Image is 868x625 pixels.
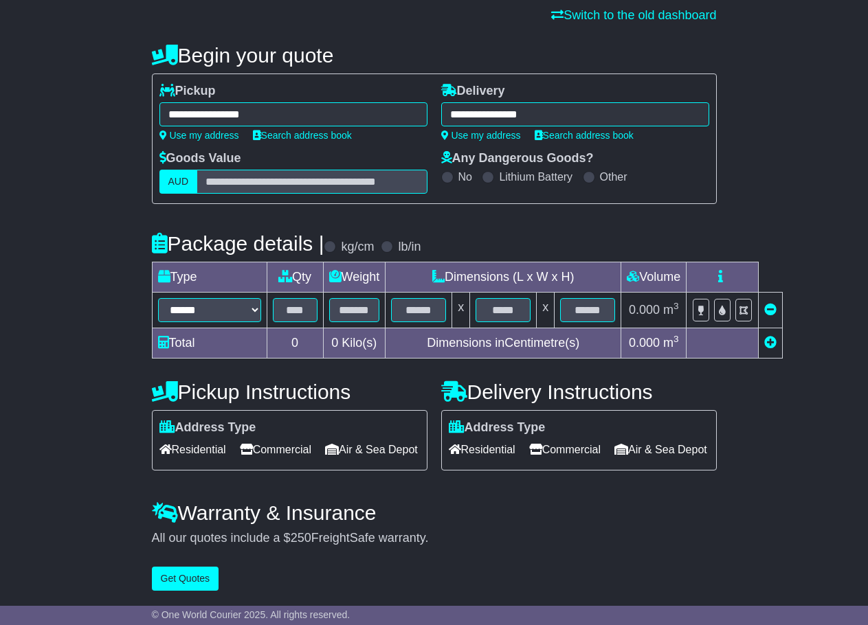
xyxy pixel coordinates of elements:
[152,567,219,591] button: Get Quotes
[325,439,418,460] span: Air & Sea Depot
[452,293,470,328] td: x
[159,170,198,194] label: AUD
[152,380,427,403] h4: Pickup Instructions
[764,336,777,350] a: Add new item
[152,501,717,524] h4: Warranty & Insurance
[323,328,386,359] td: Kilo(s)
[629,303,660,317] span: 0.000
[441,151,594,166] label: Any Dangerous Goods?
[152,531,717,546] div: All our quotes include a $ FreightSafe warranty.
[499,170,572,183] label: Lithium Battery
[152,328,267,359] td: Total
[159,439,226,460] span: Residential
[537,293,555,328] td: x
[323,262,386,293] td: Weight
[152,262,267,293] td: Type
[449,420,546,435] label: Address Type
[551,8,716,22] a: Switch to the old dashboard
[152,609,350,620] span: © One World Courier 2025. All rights reserved.
[600,170,627,183] label: Other
[159,84,216,99] label: Pickup
[152,44,717,67] h4: Begin your quote
[386,262,621,293] td: Dimensions (L x W x H)
[614,439,707,460] span: Air & Sea Depot
[663,303,679,317] span: m
[291,531,311,545] span: 250
[458,170,472,183] label: No
[441,130,521,141] a: Use my address
[331,336,338,350] span: 0
[386,328,621,359] td: Dimensions in Centimetre(s)
[240,439,311,460] span: Commercial
[674,301,679,311] sup: 3
[267,262,323,293] td: Qty
[398,240,421,255] label: lb/in
[441,84,505,99] label: Delivery
[449,439,515,460] span: Residential
[535,130,634,141] a: Search address book
[621,262,687,293] td: Volume
[341,240,374,255] label: kg/cm
[159,130,239,141] a: Use my address
[152,232,324,255] h4: Package details |
[253,130,352,141] a: Search address book
[267,328,323,359] td: 0
[663,336,679,350] span: m
[159,151,241,166] label: Goods Value
[674,334,679,344] sup: 3
[529,439,601,460] span: Commercial
[441,380,717,403] h4: Delivery Instructions
[629,336,660,350] span: 0.000
[159,420,256,435] label: Address Type
[764,303,777,317] a: Remove this item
